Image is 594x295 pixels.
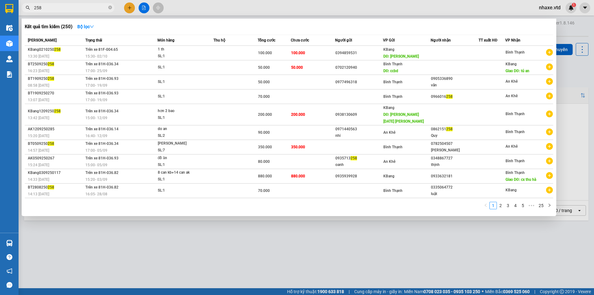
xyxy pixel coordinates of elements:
span: 258 [48,76,54,81]
span: plus-circle [546,49,553,56]
span: 100.000 [258,51,272,55]
span: Bình Thạnh [506,130,525,134]
span: close-circle [108,5,112,11]
div: hơn 2 bao [158,108,204,115]
span: VP Gửi [383,38,395,42]
span: 14:13 [DATE] [28,192,49,196]
div: AK1209250285 [28,126,84,132]
img: warehouse-icon [6,25,13,31]
span: DĐ: [PERSON_NAME] [DATE] [PERSON_NAME] [383,112,424,124]
li: 5 [519,202,527,209]
span: 200.000 [291,112,305,117]
span: 880.000 [258,174,272,178]
span: close-circle [108,6,112,9]
div: BT1909250 [28,76,84,82]
li: Previous Page [482,202,489,209]
div: BT2808250 [28,184,84,191]
span: 13:07 [DATE] [28,98,49,102]
div: thịnh [431,162,478,168]
li: Next 5 Pages [527,202,536,209]
div: SL: 1 [158,162,204,168]
img: solution-icon [6,71,13,78]
span: Bình Thạnh [506,112,525,116]
span: down [90,24,94,29]
span: notification [6,268,12,274]
span: KBang [506,62,517,66]
span: 14:57 [DATE] [28,148,49,153]
div: 0966016 [431,93,478,100]
a: 2 [497,202,504,209]
a: 1 [490,202,497,209]
div: 0782504507 [431,141,478,147]
span: Trên xe 81H-036.93 [85,76,118,81]
span: Bình Thạnh [383,189,402,193]
span: plus-circle [546,63,553,70]
div: luật [431,191,478,197]
span: 350.000 [291,145,305,149]
span: 15:00 - 05/09 [85,163,107,167]
span: 350.000 [258,145,272,149]
div: SL: 1 [158,93,204,100]
span: Bình Thạnh [383,80,402,84]
span: 15:30 - 02/10 [85,54,107,59]
span: Bình Thạnh [383,145,402,149]
span: 90.000 [258,130,270,135]
button: left [482,202,489,209]
span: Bình Thạnh [506,171,525,175]
span: Thu hộ [213,38,225,42]
div: SL: 1 [158,79,204,85]
div: Quy [431,132,478,139]
div: BT2509250 [28,61,84,67]
span: 880.000 [291,174,305,178]
div: AK0509250267 [28,155,84,162]
div: SL: 1 [158,64,204,71]
li: 4 [512,202,519,209]
span: DĐ: [PERSON_NAME] [383,54,419,59]
div: KBang0309250117 [28,170,84,176]
span: An Khê [383,130,395,135]
span: left [484,203,488,207]
div: 0935713 [335,155,383,162]
div: 8 can kb+14 can ak [158,169,204,176]
div: 0335064772 [431,184,478,191]
h3: Kết quả tìm kiếm ( 250 ) [25,24,72,30]
span: 15:20 [DATE] [28,134,49,138]
div: 1 th [158,46,204,53]
span: plus-circle [546,158,553,164]
div: đồ ăn [158,155,204,162]
a: 3 [505,202,511,209]
span: 258 [48,62,54,66]
div: 0394859531 [335,50,383,56]
span: 258 [446,127,453,131]
a: 25 [537,202,545,209]
span: Bình Thạnh [383,62,402,66]
span: ••• [527,202,536,209]
span: 17:00 - 19/09 [85,98,107,102]
span: 258 [48,141,54,146]
span: 16:05 - 28/08 [85,192,107,196]
span: 200.000 [258,112,272,117]
span: DĐ: ccbd [383,69,398,73]
div: 0971440563 [335,126,383,132]
li: 3 [504,202,512,209]
li: Next Page [546,202,553,209]
span: 100.000 [291,51,305,55]
span: KBang [383,106,394,110]
span: Giao DĐ: cx thu hà [506,177,536,182]
span: Món hàng [157,38,174,42]
span: Trạng thái [85,38,102,42]
span: An Khê [506,144,518,149]
span: Người nhận [431,38,451,42]
span: Giao DĐ: tú an [506,69,529,73]
span: 17:00 - 19/09 [85,83,107,88]
button: right [546,202,553,209]
span: KBang [506,188,517,192]
span: 258 [351,156,357,160]
span: 13:42 [DATE] [28,116,49,120]
div: 0938130609 [335,111,383,118]
span: plus-circle [546,143,553,150]
span: right [548,203,551,207]
span: 13:30 [DATE] [28,54,49,59]
div: [PERSON_NAME] [431,147,478,154]
img: logo-vxr [5,4,13,13]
